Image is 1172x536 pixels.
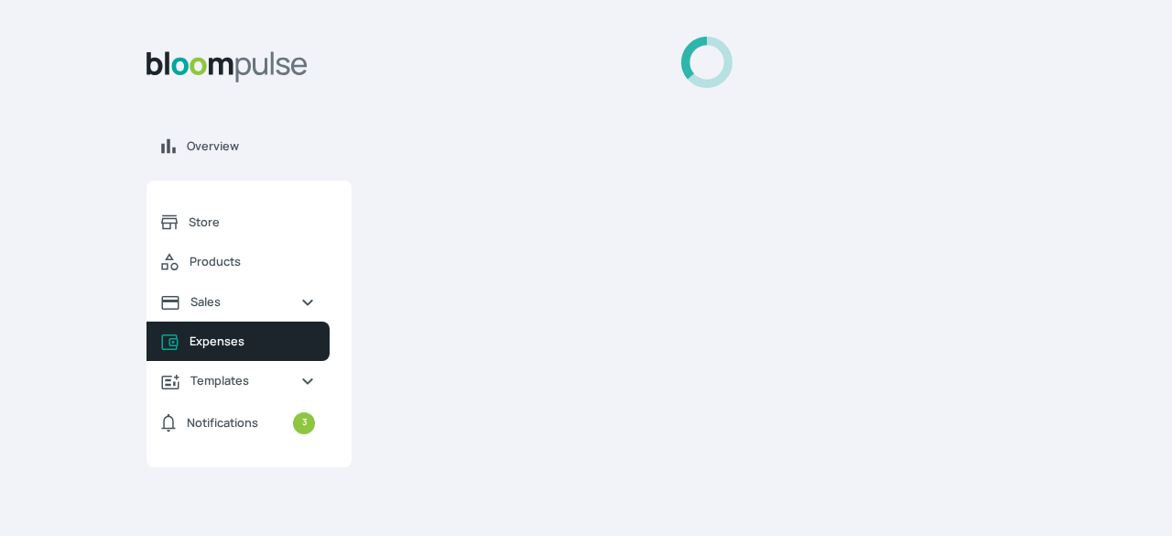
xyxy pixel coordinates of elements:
aside: Sidebar [146,37,352,514]
a: Expenses [146,322,330,361]
span: Sales [190,293,286,311]
span: Overview [187,137,337,155]
span: Store [189,213,315,231]
a: Templates [146,361,330,400]
img: Bloom Logo [146,51,308,82]
span: Products [190,253,315,270]
a: Products [146,242,330,282]
a: Overview [146,126,352,166]
small: 3 [293,412,315,434]
a: Store [146,202,330,242]
a: Notifications3 [146,401,330,445]
span: Notifications [187,414,258,432]
span: Templates [190,372,286,389]
span: Expenses [190,333,315,350]
a: Sales [146,282,330,322]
